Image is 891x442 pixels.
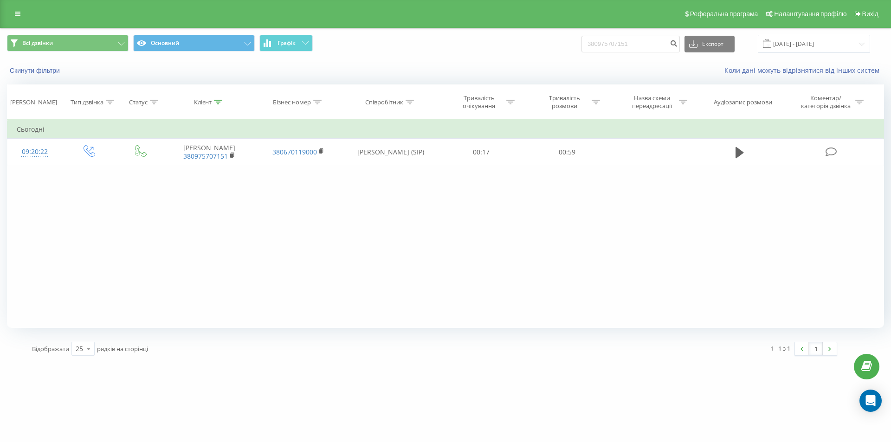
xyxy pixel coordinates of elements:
[259,35,313,51] button: Графік
[524,139,609,166] td: 00:59
[439,139,524,166] td: 00:17
[273,98,311,106] div: Бізнес номер
[71,98,103,106] div: Тип дзвінка
[774,10,846,18] span: Налаштування профілю
[10,98,57,106] div: [PERSON_NAME]
[272,147,317,156] a: 380670119000
[278,40,296,46] span: Графік
[714,98,772,106] div: Аудіозапис розмови
[809,342,823,355] a: 1
[17,143,53,161] div: 09:20:22
[862,10,878,18] span: Вихід
[7,66,65,75] button: Скинути фільтри
[194,98,212,106] div: Клієнт
[365,98,403,106] div: Співробітник
[22,39,53,47] span: Всі дзвінки
[684,36,735,52] button: Експорт
[454,94,504,110] div: Тривалість очікування
[76,344,83,353] div: 25
[183,152,228,160] a: 380975707151
[627,94,677,110] div: Назва схеми переадресації
[7,35,129,51] button: Всі дзвінки
[690,10,758,18] span: Реферальна програма
[724,66,884,75] a: Коли дані можуть відрізнятися вiд інших систем
[770,344,790,353] div: 1 - 1 з 1
[32,345,69,353] span: Відображати
[799,94,853,110] div: Коментар/категорія дзвінка
[133,35,255,51] button: Основний
[859,390,882,412] div: Open Intercom Messenger
[129,98,148,106] div: Статус
[540,94,589,110] div: Тривалість розмови
[165,139,254,166] td: [PERSON_NAME]
[581,36,680,52] input: Пошук за номером
[342,139,439,166] td: [PERSON_NAME] (SIP)
[7,120,884,139] td: Сьогодні
[97,345,148,353] span: рядків на сторінці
